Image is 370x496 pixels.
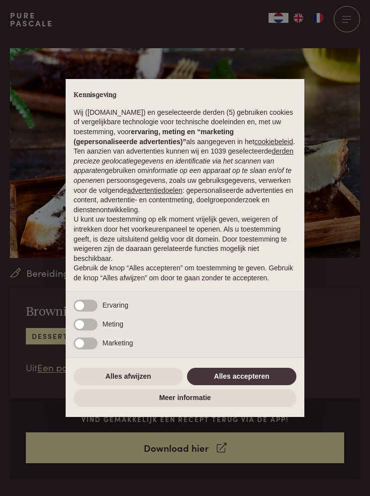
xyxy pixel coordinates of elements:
a: cookiebeleid [254,138,293,146]
button: advertentiedoelen [127,186,182,196]
span: Meting [102,320,123,330]
p: Ten aanzien van advertenties kunnen wij en 1039 geselecteerde gebruiken om en persoonsgegevens, z... [74,147,296,215]
button: Meer informatie [74,389,296,407]
button: Alles accepteren [187,368,296,386]
button: derden [272,147,294,157]
em: precieze geolocatiegegevens en identificatie via het scannen van apparaten [74,157,274,175]
span: Ervaring [102,301,128,311]
em: informatie op een apparaat op te slaan en/of te openen [74,166,291,184]
p: U kunt uw toestemming op elk moment vrijelijk geven, weigeren of intrekken door het voorkeurenpan... [74,215,296,263]
h2: Kennisgeving [74,91,296,100]
span: Marketing [102,338,133,348]
strong: ervaring, meting en “marketing (gepersonaliseerde advertenties)” [74,128,234,146]
button: Alles afwijzen [74,368,183,386]
p: Wij ([DOMAIN_NAME]) en geselecteerde derden (5) gebruiken cookies of vergelijkbare technologie vo... [74,108,296,147]
p: Gebruik de knop “Alles accepteren” om toestemming te geven. Gebruik de knop “Alles afwijzen” om d... [74,263,296,283]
